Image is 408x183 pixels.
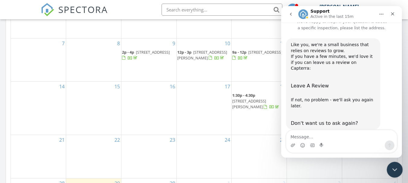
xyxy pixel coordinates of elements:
[11,38,66,81] td: Go to September 7, 2025
[113,135,121,145] a: Go to September 22, 2025
[58,135,66,145] a: Go to September 21, 2025
[177,49,227,61] span: [STREET_ADDRESS][PERSON_NAME]
[248,49,282,55] span: [STREET_ADDRESS]
[41,3,54,16] img: The Best Home Inspection Software - Spectora
[122,49,170,61] a: 2p - 4p [STREET_ADDRESS]
[232,82,287,135] td: Go to September 18, 2025
[58,82,66,91] a: Go to September 14, 2025
[169,82,176,91] a: Go to September 16, 2025
[223,39,231,48] a: Go to September 10, 2025
[279,135,287,145] a: Go to September 25, 2025
[232,92,286,111] a: 1:30p - 4:30p [STREET_ADDRESS][PERSON_NAME]
[61,39,66,48] a: Go to September 7, 2025
[279,39,287,48] a: Go to September 11, 2025
[387,162,403,178] iframe: Intercom live chat
[66,82,121,135] td: Go to September 15, 2025
[121,135,176,178] td: Go to September 23, 2025
[232,93,255,98] span: 1:30p - 4:30p
[11,82,66,135] td: Go to September 14, 2025
[232,135,287,178] td: Go to September 25, 2025
[176,135,232,178] td: Go to September 24, 2025
[66,135,121,178] td: Go to September 22, 2025
[232,38,287,81] td: Go to September 11, 2025
[232,49,286,62] a: 9a - 12p [STREET_ADDRESS]
[177,49,231,62] a: 12p - 3p [STREET_ADDRESS][PERSON_NAME]
[121,82,176,135] td: Go to September 16, 2025
[223,82,231,91] a: Go to September 17, 2025
[171,39,176,48] a: Go to September 9, 2025
[121,38,176,81] td: Go to September 9, 2025
[122,49,134,55] span: 2p - 4p
[113,82,121,91] a: Go to September 15, 2025
[122,49,176,62] a: 2p - 4p [STREET_ADDRESS]
[232,49,282,61] a: 9a - 12p [STREET_ADDRESS]
[136,49,170,55] span: [STREET_ADDRESS]
[232,98,266,109] span: [STREET_ADDRESS][PERSON_NAME]
[232,93,280,109] a: 1:30p - 4:30p [STREET_ADDRESS][PERSON_NAME]
[281,6,402,158] iframe: Intercom live chat
[320,4,359,10] div: [PERSON_NAME]
[176,38,232,81] td: Go to September 10, 2025
[116,39,121,48] a: Go to September 8, 2025
[176,82,232,135] td: Go to September 17, 2025
[223,135,231,145] a: Go to September 24, 2025
[41,8,108,21] a: SPECTORA
[162,4,282,16] input: Search everything...
[232,49,246,55] span: 9a - 12p
[177,49,227,61] a: 12p - 3p [STREET_ADDRESS][PERSON_NAME]
[169,135,176,145] a: Go to September 23, 2025
[177,49,191,55] span: 12p - 3p
[66,38,121,81] td: Go to September 8, 2025
[11,135,66,178] td: Go to September 21, 2025
[279,82,287,91] a: Go to September 18, 2025
[58,3,108,16] span: SPECTORA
